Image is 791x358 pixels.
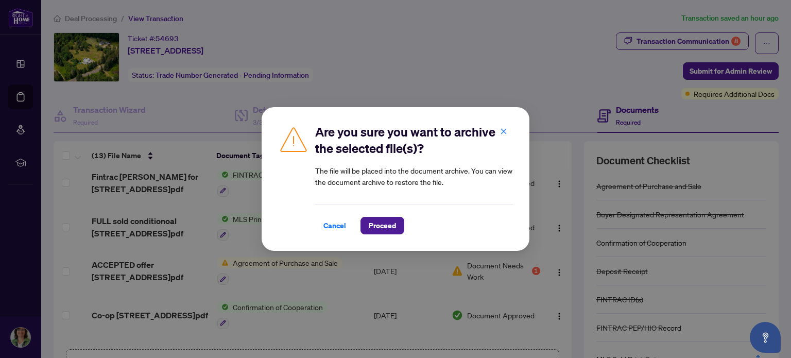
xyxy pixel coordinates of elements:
[750,322,781,353] button: Open asap
[323,217,346,234] span: Cancel
[315,165,513,187] article: The file will be placed into the document archive. You can view the document archive to restore t...
[278,124,309,155] img: Caution Icon
[360,217,404,234] button: Proceed
[315,217,354,234] button: Cancel
[315,124,513,157] h2: Are you sure you want to archive the selected file(s)?
[369,217,396,234] span: Proceed
[500,128,507,135] span: close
